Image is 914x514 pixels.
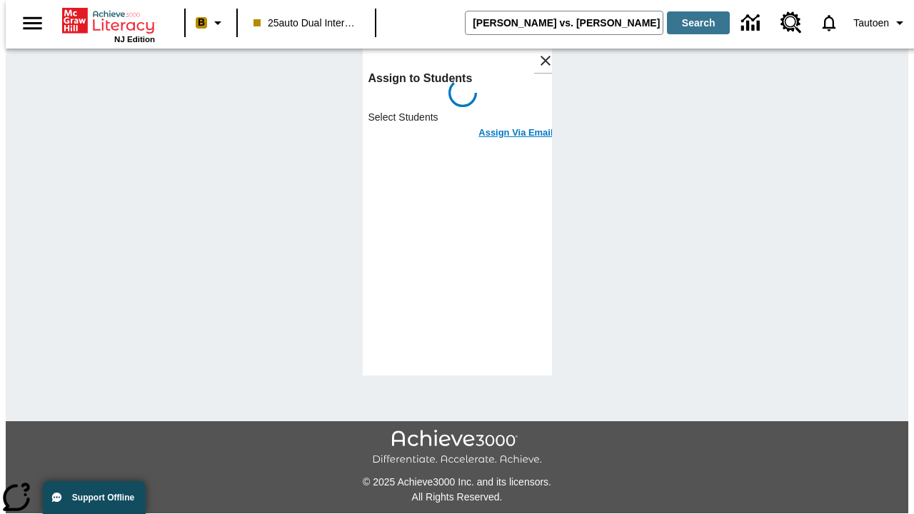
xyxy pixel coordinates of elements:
a: Data Center [733,4,772,43]
button: Open side menu [11,2,54,44]
p: © 2025 Achieve3000 Inc. and its licensors. [6,475,908,490]
span: Support Offline [72,493,134,503]
button: Support Offline [43,481,146,514]
h6: Assign Via Email [478,125,553,141]
div: lesson details [363,43,552,376]
button: Close [533,49,558,73]
input: search field [466,11,663,34]
span: B [198,14,205,31]
button: Search [667,11,730,34]
button: Assign Via Email [474,124,557,145]
button: Boost Class color is peach. Change class color [190,10,232,36]
p: All Rights Reserved. [6,490,908,505]
span: Tautoen [853,16,889,31]
a: Home [62,6,155,35]
button: Profile/Settings [848,10,914,36]
div: Home [62,5,155,44]
span: 25auto Dual International [253,16,359,31]
a: Notifications [810,4,848,41]
a: Resource Center, Will open in new tab [772,4,810,42]
h6: Assign to Students [368,69,558,89]
img: Achieve3000 Differentiate Accelerate Achieve [372,430,542,466]
span: NJ Edition [114,35,155,44]
p: Select Students [368,110,558,124]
